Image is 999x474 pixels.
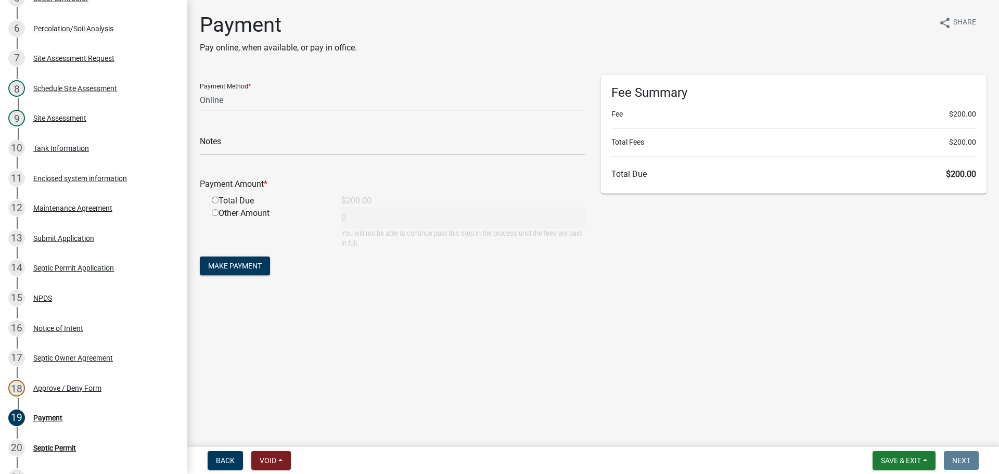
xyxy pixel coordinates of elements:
[611,109,976,120] li: Fee
[8,350,25,366] div: 17
[200,12,357,37] h1: Payment
[33,264,114,272] div: Septic Permit Application
[952,456,970,465] span: Next
[8,380,25,396] div: 18
[8,260,25,276] div: 14
[200,42,357,54] p: Pay online, when available, or pay in office.
[204,195,334,207] div: Total Due
[611,85,976,100] h6: Fee Summary
[33,235,94,242] div: Submit Application
[946,169,976,179] span: $200.00
[208,451,243,470] button: Back
[8,20,25,37] div: 6
[33,175,127,182] div: Enclosed system information
[192,178,593,190] div: Payment Amount
[33,55,114,62] div: Site Assessment Request
[208,262,262,270] span: Make Payment
[216,456,235,465] span: Back
[8,200,25,216] div: 12
[200,257,270,275] button: Make Payment
[33,294,52,302] div: NPDS
[33,385,101,392] div: Approve / Deny Form
[949,109,976,120] span: $200.00
[33,414,62,421] div: Payment
[33,325,83,332] div: Notice of Intent
[8,409,25,426] div: 19
[33,204,112,212] div: Maintenance Agreement
[33,444,76,452] div: Septic Permit
[33,85,117,92] div: Schedule Site Assessment
[33,114,86,122] div: Site Assessment
[930,12,984,33] button: shareShare
[873,451,936,470] button: Save & Exit
[939,17,951,29] i: share
[8,140,25,157] div: 10
[8,230,25,247] div: 13
[8,320,25,337] div: 16
[33,354,113,362] div: Septic Owner Agreement
[8,170,25,187] div: 11
[949,137,976,148] span: $200.00
[611,137,976,148] li: Total Fees
[33,25,113,32] div: Percolation/Soil Analysis
[8,290,25,306] div: 15
[944,451,979,470] button: Next
[8,110,25,126] div: 9
[611,169,976,179] h6: Total Due
[953,17,976,29] span: Share
[251,451,291,470] button: Void
[881,456,921,465] span: Save & Exit
[33,145,89,152] div: Tank Information
[8,50,25,67] div: 7
[8,80,25,97] div: 8
[8,440,25,456] div: 20
[204,207,334,248] div: Other Amount
[260,456,276,465] span: Void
